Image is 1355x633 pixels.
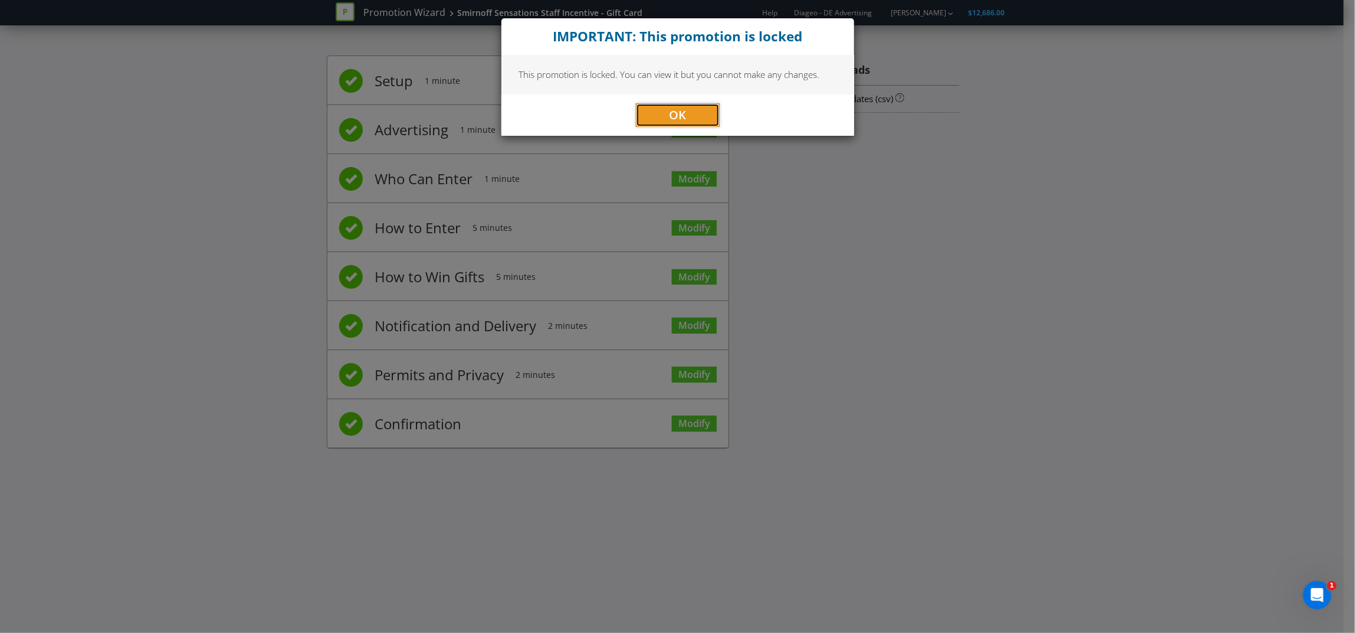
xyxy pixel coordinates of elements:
iframe: Intercom live chat [1303,581,1331,609]
strong: IMPORTANT: This promotion is locked [553,27,802,45]
button: OK [636,103,720,127]
div: This promotion is locked. You can view it but you cannot make any changes. [501,55,854,94]
span: 1 [1327,581,1337,590]
div: Close [501,18,854,55]
span: OK [669,107,686,123]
